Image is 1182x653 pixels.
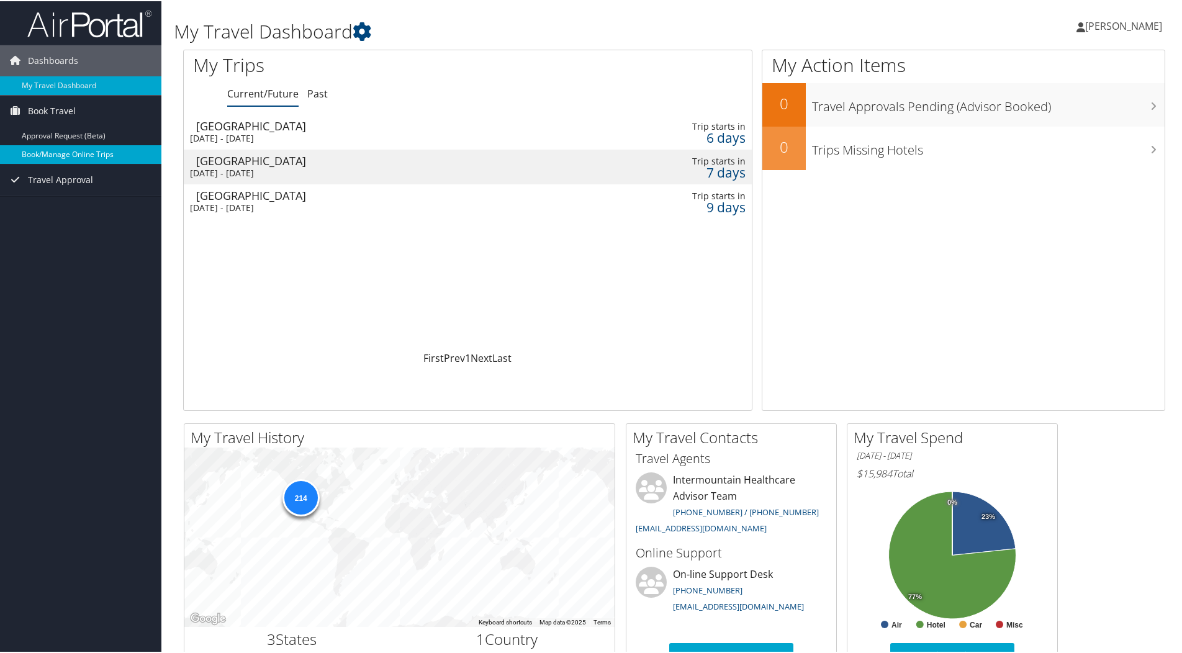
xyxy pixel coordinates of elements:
h2: My Travel Spend [854,426,1057,447]
h2: My Travel History [191,426,615,447]
h6: Total [857,466,1048,479]
h3: Travel Agents [636,449,827,466]
span: Travel Approval [28,163,93,194]
div: Trip starts in [623,155,746,166]
img: Google [187,610,228,626]
h3: Online Support [636,543,827,561]
a: First [423,350,444,364]
div: 7 days [623,166,746,177]
div: 9 days [623,200,746,212]
text: Hotel [927,619,945,628]
div: [GEOGRAPHIC_DATA] [196,119,554,130]
div: [GEOGRAPHIC_DATA] [196,189,554,200]
div: 214 [282,478,319,515]
div: [DATE] - [DATE] [190,201,548,212]
a: [EMAIL_ADDRESS][DOMAIN_NAME] [636,521,767,533]
a: [PHONE_NUMBER] [673,583,742,595]
a: Open this area in Google Maps (opens a new window) [187,610,228,626]
text: Car [970,619,982,628]
text: Air [891,619,902,628]
a: Current/Future [227,86,299,99]
span: 3 [267,628,276,648]
div: [DATE] - [DATE] [190,132,548,143]
span: [PERSON_NAME] [1085,18,1162,32]
button: Keyboard shortcuts [479,617,532,626]
h1: My Travel Dashboard [174,17,841,43]
h2: 0 [762,135,806,156]
span: Book Travel [28,94,76,125]
h2: 0 [762,92,806,113]
h3: Travel Approvals Pending (Advisor Booked) [812,91,1165,114]
a: Next [471,350,492,364]
a: [PERSON_NAME] [1076,6,1175,43]
h2: States [194,628,390,649]
span: Dashboards [28,44,78,75]
h3: Trips Missing Hotels [812,134,1165,158]
a: [EMAIL_ADDRESS][DOMAIN_NAME] [673,600,804,611]
div: Trip starts in [623,120,746,131]
tspan: 23% [981,512,995,520]
tspan: 77% [908,592,922,600]
li: On-line Support Desk [629,565,833,616]
h2: My Travel Contacts [633,426,836,447]
a: Terms (opens in new tab) [593,618,611,624]
span: $15,984 [857,466,892,479]
a: Prev [444,350,465,364]
li: Intermountain Healthcare Advisor Team [629,471,833,538]
h1: My Action Items [762,51,1165,77]
a: 1 [465,350,471,364]
a: [PHONE_NUMBER] / [PHONE_NUMBER] [673,505,819,516]
h2: Country [409,628,606,649]
a: 0Travel Approvals Pending (Advisor Booked) [762,82,1165,125]
a: Past [307,86,328,99]
img: airportal-logo.png [27,8,151,37]
a: Last [492,350,512,364]
tspan: 0% [947,498,957,505]
div: [DATE] - [DATE] [190,166,548,178]
h1: My Trips [193,51,506,77]
div: [GEOGRAPHIC_DATA] [196,154,554,165]
h6: [DATE] - [DATE] [857,449,1048,461]
span: Map data ©2025 [539,618,586,624]
text: Misc [1006,619,1023,628]
div: 6 days [623,131,746,142]
a: 0Trips Missing Hotels [762,125,1165,169]
span: 1 [476,628,485,648]
div: Trip starts in [623,189,746,200]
